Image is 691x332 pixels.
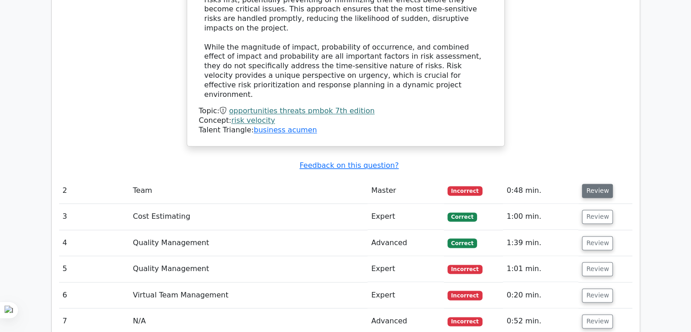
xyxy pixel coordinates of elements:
[447,317,482,326] span: Incorrect
[447,212,477,221] span: Correct
[582,210,613,224] button: Review
[229,106,374,115] a: opportunities threats pmbok 7th edition
[503,256,578,282] td: 1:01 min.
[503,178,578,204] td: 0:48 min.
[582,236,613,250] button: Review
[299,161,398,170] a: Feedback on this question?
[59,178,129,204] td: 2
[199,116,492,126] div: Concept:
[368,282,444,308] td: Expert
[199,106,492,116] div: Topic:
[231,116,275,125] a: risk velocity
[582,314,613,328] button: Review
[503,230,578,256] td: 1:39 min.
[368,230,444,256] td: Advanced
[447,265,482,274] span: Incorrect
[368,178,444,204] td: Master
[447,291,482,300] span: Incorrect
[129,282,368,308] td: Virtual Team Management
[447,186,482,195] span: Incorrect
[582,288,613,302] button: Review
[129,230,368,256] td: Quality Management
[59,256,129,282] td: 5
[447,238,477,247] span: Correct
[59,282,129,308] td: 6
[503,282,578,308] td: 0:20 min.
[129,256,368,282] td: Quality Management
[129,178,368,204] td: Team
[59,204,129,230] td: 3
[582,184,613,198] button: Review
[368,256,444,282] td: Expert
[582,262,613,276] button: Review
[129,204,368,230] td: Cost Estimating
[503,204,578,230] td: 1:00 min.
[59,230,129,256] td: 4
[199,106,492,135] div: Talent Triangle:
[368,204,444,230] td: Expert
[254,126,317,134] a: business acumen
